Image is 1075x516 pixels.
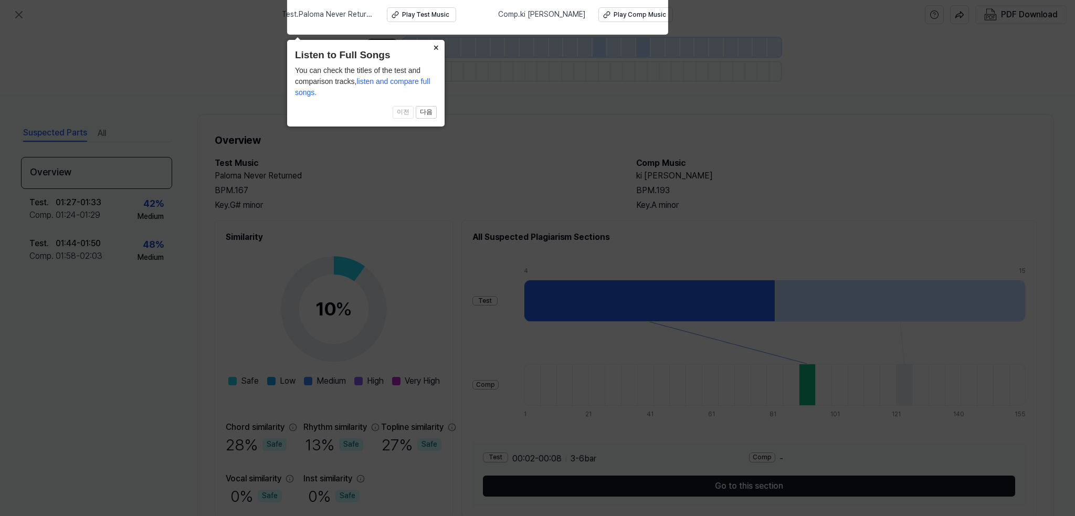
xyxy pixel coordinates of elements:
button: Close [428,40,445,55]
span: Test . Paloma Never Returned [282,9,374,20]
button: Play Test Music [387,7,456,22]
div: Play Comp Music [614,10,666,19]
header: Listen to Full Songs [295,48,437,63]
div: Play Test Music [402,10,449,19]
div: You can check the titles of the test and comparison tracks, [295,65,437,98]
button: Play Comp Music [598,7,673,22]
span: listen and compare full songs. [295,77,430,97]
span: Comp . ki [PERSON_NAME] [498,9,586,20]
button: 다음 [416,106,437,119]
